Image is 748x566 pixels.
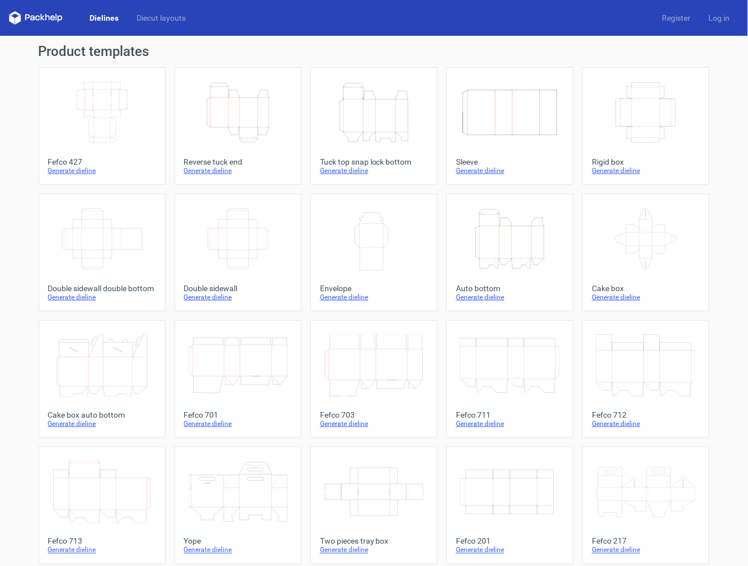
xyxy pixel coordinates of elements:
a: Auto bottomGenerate dieline [446,194,573,311]
a: Log in [700,12,739,24]
a: Fefco 701Generate dieline [175,320,302,438]
a: EnvelopeGenerate dieline [311,194,437,311]
a: YopeGenerate dieline [175,447,302,564]
div: Cake box [592,284,700,293]
a: Fefco 201Generate dieline [446,447,573,564]
div: Double sidewall [184,284,292,293]
a: Dielines [81,12,128,24]
div: Generate dieline [184,546,292,555]
a: Two pieces tray boxGenerate dieline [311,447,437,564]
div: Generate dieline [456,419,564,428]
div: Fefco 711 [456,410,564,419]
div: Generate dieline [456,166,564,175]
a: SleeveGenerate dieline [446,67,573,185]
div: Generate dieline [184,166,292,175]
a: Fefco 217Generate dieline [582,447,709,564]
div: Generate dieline [456,293,564,302]
div: Generate dieline [592,419,700,428]
div: Double sidewall double bottom [48,284,156,293]
a: Cake box auto bottomGenerate dieline [39,320,166,438]
div: Generate dieline [592,546,700,555]
a: Rigid boxGenerate dieline [582,67,709,185]
a: Cake boxGenerate dieline [582,194,709,311]
div: Auto bottom [456,284,564,293]
div: Generate dieline [320,166,428,175]
a: Register [653,12,700,24]
a: Fefco 713Generate dieline [39,447,166,564]
div: Generate dieline [48,546,156,555]
div: Fefco 703 [320,410,428,419]
div: Generate dieline [48,293,156,302]
div: Generate dieline [456,546,564,555]
a: Double sidewall double bottomGenerate dieline [39,194,166,311]
a: Fefco 712Generate dieline [582,320,709,438]
div: Generate dieline [48,166,156,175]
div: Generate dieline [320,419,428,428]
a: Tuck top snap lock bottomGenerate dieline [311,67,437,185]
h1: Product templates [39,45,710,58]
div: Generate dieline [184,419,292,428]
div: Cake box auto bottom [48,410,156,419]
div: Generate dieline [48,419,156,428]
a: Fefco 711Generate dieline [446,320,573,438]
div: Reverse tuck end [184,157,292,166]
div: Fefco 701 [184,410,292,419]
a: Fefco 703Generate dieline [311,320,437,438]
div: Sleeve [456,157,564,166]
a: Fefco 427Generate dieline [39,67,166,185]
div: Generate dieline [320,293,428,302]
div: Generate dieline [592,293,700,302]
a: Reverse tuck endGenerate dieline [175,67,302,185]
div: Tuck top snap lock bottom [320,157,428,166]
div: Generate dieline [184,293,292,302]
div: Envelope [320,284,428,293]
a: Double sidewallGenerate dieline [175,194,302,311]
div: Fefco 712 [592,410,700,419]
div: Fefco 217 [592,537,700,546]
div: Two pieces tray box [320,537,428,546]
div: Rigid box [592,157,700,166]
div: Fefco 713 [48,537,156,546]
div: Yope [184,537,292,546]
div: Fefco 427 [48,157,156,166]
a: Diecut layouts [128,12,195,24]
div: Generate dieline [320,546,428,555]
div: Generate dieline [592,166,700,175]
div: Fefco 201 [456,537,564,546]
